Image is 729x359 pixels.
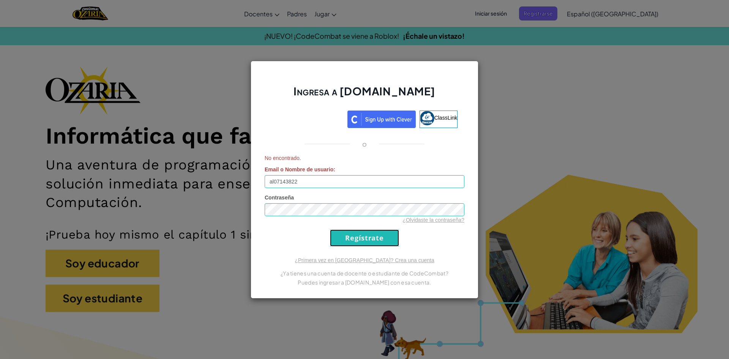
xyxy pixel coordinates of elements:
[265,166,335,173] label: :
[265,278,464,287] p: Puedes ingresar a [DOMAIN_NAME] con esa cuenta.
[402,217,464,223] a: ¿Olvidaste la contraseña?
[330,229,399,247] input: Regístrate
[265,84,464,106] h2: Ingresa a [DOMAIN_NAME]
[265,195,294,201] span: Contraseña
[265,269,464,278] p: ¿Ya tienes una cuenta de docente o estudiante de CodeCombat?
[434,114,458,120] span: ClassLink
[265,166,333,172] span: Email o Nombre de usuario
[420,111,434,125] img: classlink-logo-small.png
[362,139,367,149] p: o
[268,110,347,127] iframe: Botón de Acceder con Google
[265,154,464,162] span: No encontrado.
[347,111,416,128] img: clever_sso_button@2x.png
[295,257,434,263] a: ¿Primera vez en [GEOGRAPHIC_DATA]? Crea una cuenta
